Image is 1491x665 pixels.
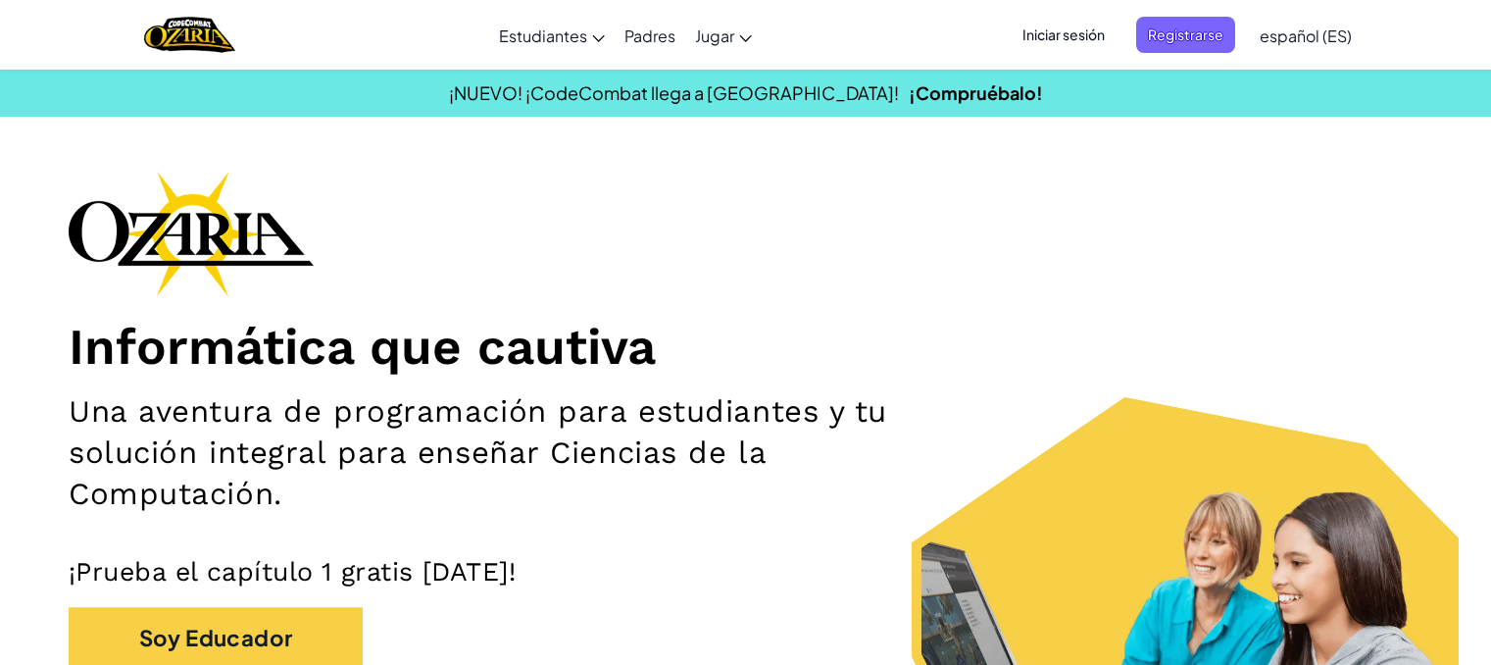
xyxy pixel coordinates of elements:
span: español (ES) [1260,26,1352,46]
img: Ozaria branding logo [69,171,314,296]
span: ¡NUEVO! ¡CodeCombat llega a [GEOGRAPHIC_DATA]! [449,81,899,104]
button: Iniciar sesión [1011,17,1117,53]
p: ¡Prueba el capítulo 1 gratis [DATE]! [69,555,1422,588]
a: Ozaria by CodeCombat logo [144,15,235,55]
a: español (ES) [1250,9,1362,62]
h1: Informática que cautiva [69,316,1422,377]
a: Estudiantes [489,9,615,62]
a: Padres [615,9,685,62]
button: Registrarse [1136,17,1235,53]
a: Jugar [685,9,762,62]
span: Jugar [695,26,734,46]
a: ¡Compruébalo! [909,81,1043,104]
h2: Una aventura de programación para estudiantes y tu solución integral para enseñar Ciencias de la ... [69,391,975,516]
span: Estudiantes [499,26,587,46]
img: Home [144,15,235,55]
